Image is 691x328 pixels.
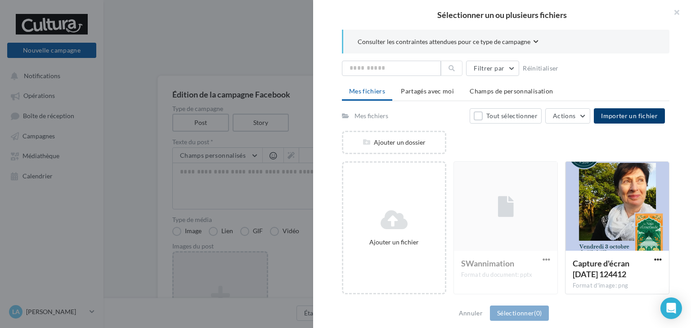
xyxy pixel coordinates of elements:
span: Mes fichiers [349,87,385,95]
div: Ajouter un dossier [343,138,445,147]
span: Consulter les contraintes attendues pour ce type de campagne [358,37,530,46]
div: Mes fichiers [354,111,388,120]
span: Capture d'écran 2025-09-25 124412 [573,258,629,279]
span: Partagés avec moi [401,87,454,95]
div: Ajouter un fichier [347,238,441,247]
span: Actions [553,112,575,120]
button: Consulter les contraintes attendues pour ce type de campagne [358,37,538,48]
button: Annuler [455,308,486,319]
button: Importer un fichier [594,108,665,124]
div: Open Intercom Messenger [660,297,682,319]
button: Actions [545,108,590,124]
div: Format d'image: png [573,282,662,290]
button: Réinitialiser [519,63,562,74]
span: Champs de personnalisation [470,87,553,95]
h2: Sélectionner un ou plusieurs fichiers [328,11,677,19]
span: (0) [534,309,542,317]
button: Filtrer par [466,61,519,76]
span: Importer un fichier [601,112,658,120]
button: Tout sélectionner [470,108,542,124]
button: Sélectionner(0) [490,306,549,321]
